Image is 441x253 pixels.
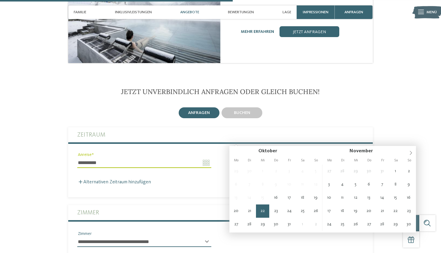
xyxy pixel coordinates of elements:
[350,159,363,162] span: Mi
[234,111,250,115] span: buchen
[336,165,349,178] span: Oktober 28, 2025
[121,87,320,96] span: Jetzt unverbindlich anfragen oder gleich buchen!
[403,159,416,162] span: So
[349,218,362,231] span: November 26, 2025
[77,127,364,142] label: Zeitraum
[389,165,402,178] span: November 1, 2025
[350,149,373,153] span: November
[270,159,283,162] span: Do
[256,191,269,204] span: Oktober 15, 2025
[363,159,376,162] span: Do
[228,10,254,14] span: Bewertungen
[336,178,349,191] span: November 4, 2025
[283,165,296,178] span: Oktober 3, 2025
[269,165,283,178] span: Oktober 2, 2025
[269,204,283,218] span: Oktober 23, 2025
[283,159,296,162] span: Fr
[336,204,349,218] span: November 18, 2025
[283,10,291,14] span: Lage
[229,204,243,218] span: Oktober 20, 2025
[389,218,402,231] span: November 29, 2025
[243,165,256,178] span: September 30, 2025
[322,191,336,204] span: November 10, 2025
[280,26,339,37] a: jetzt anfragen
[309,165,322,178] span: Oktober 5, 2025
[375,165,389,178] span: Oktober 31, 2025
[256,178,269,191] span: Oktober 8, 2025
[389,178,402,191] span: November 8, 2025
[349,165,362,178] span: Oktober 29, 2025
[258,149,277,153] span: Oktober
[349,178,362,191] span: November 5, 2025
[375,178,389,191] span: November 7, 2025
[243,178,256,191] span: Oktober 7, 2025
[283,204,296,218] span: Oktober 24, 2025
[296,178,309,191] span: Oktober 11, 2025
[243,159,256,162] span: Di
[322,178,336,191] span: November 3, 2025
[362,165,375,178] span: Oktober 30, 2025
[229,218,243,231] span: Oktober 27, 2025
[77,205,364,220] label: Zimmer
[269,218,283,231] span: Oktober 30, 2025
[309,159,323,162] span: So
[309,178,322,191] span: Oktober 12, 2025
[256,218,269,231] span: Oktober 29, 2025
[323,159,336,162] span: Mo
[344,10,363,14] span: anfragen
[269,191,283,204] span: Oktober 16, 2025
[375,218,389,231] span: November 28, 2025
[256,204,269,218] span: Oktober 22, 2025
[402,218,415,231] span: November 30, 2025
[402,165,415,178] span: November 2, 2025
[375,204,389,218] span: November 21, 2025
[269,178,283,191] span: Oktober 9, 2025
[229,159,243,162] span: Mo
[336,159,350,162] span: Di
[336,218,349,231] span: November 25, 2025
[188,111,210,115] span: anfragen
[389,159,403,162] span: Sa
[283,178,296,191] span: Oktober 10, 2025
[283,191,296,204] span: Oktober 17, 2025
[296,218,309,231] span: November 1, 2025
[402,178,415,191] span: November 9, 2025
[243,191,256,204] span: Oktober 14, 2025
[389,204,402,218] span: November 22, 2025
[277,148,295,153] input: Year
[402,191,415,204] span: November 16, 2025
[402,204,415,218] span: November 23, 2025
[349,204,362,218] span: November 19, 2025
[309,204,322,218] span: Oktober 26, 2025
[296,159,309,162] span: Sa
[241,30,274,34] a: mehr erfahren
[229,178,243,191] span: Oktober 6, 2025
[376,159,389,162] span: Fr
[336,191,349,204] span: November 11, 2025
[322,204,336,218] span: November 17, 2025
[256,159,270,162] span: Mi
[362,178,375,191] span: November 6, 2025
[375,191,389,204] span: November 14, 2025
[180,10,199,14] span: Angebote
[362,204,375,218] span: November 20, 2025
[362,218,375,231] span: November 27, 2025
[243,218,256,231] span: Oktober 28, 2025
[74,10,86,14] span: Familie
[283,218,296,231] span: Oktober 31, 2025
[322,218,336,231] span: November 24, 2025
[77,180,151,185] label: Alternativen Zeitraum hinzufügen
[296,204,309,218] span: Oktober 25, 2025
[349,191,362,204] span: November 12, 2025
[303,10,328,14] span: Impressionen
[229,165,243,178] span: September 29, 2025
[309,218,322,231] span: November 2, 2025
[296,165,309,178] span: Oktober 4, 2025
[296,191,309,204] span: Oktober 18, 2025
[256,165,269,178] span: Oktober 1, 2025
[309,191,322,204] span: Oktober 19, 2025
[115,10,152,14] span: Inklusivleistungen
[362,191,375,204] span: November 13, 2025
[322,165,336,178] span: Oktober 27, 2025
[389,191,402,204] span: November 15, 2025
